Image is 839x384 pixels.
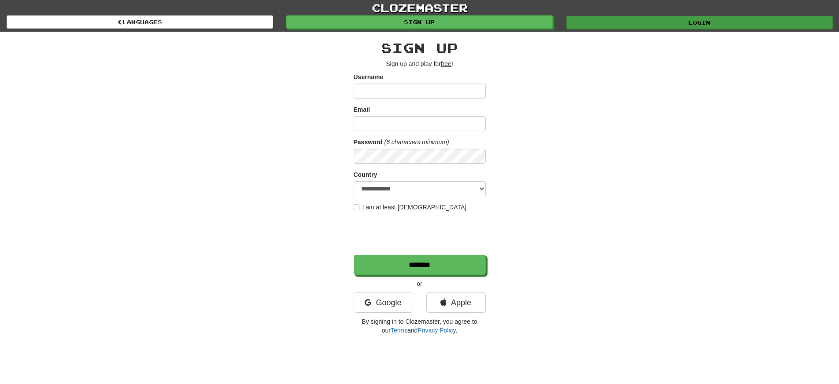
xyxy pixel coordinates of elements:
a: Sign up [286,15,553,29]
a: Languages [7,15,273,29]
a: Privacy Policy [418,327,455,334]
a: Terms [391,327,407,334]
iframe: reCAPTCHA [354,216,488,250]
label: Country [354,170,377,179]
h2: Sign up [354,40,486,55]
p: or [354,279,486,288]
a: Google [354,293,413,313]
a: Apple [426,293,486,313]
label: I am at least [DEMOGRAPHIC_DATA] [354,203,467,212]
label: Email [354,105,370,114]
label: Username [354,73,384,81]
em: (6 characters minimum) [384,139,449,146]
u: free [441,60,451,67]
p: By signing in to Clozemaster, you agree to our and . [354,317,486,335]
p: Sign up and play for ! [354,59,486,68]
a: Login [566,16,833,29]
input: I am at least [DEMOGRAPHIC_DATA] [354,205,359,210]
label: Password [354,138,383,146]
